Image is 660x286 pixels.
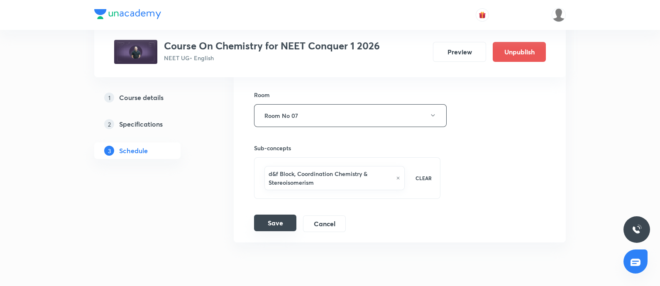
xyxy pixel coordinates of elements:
h6: d&f Block, Coordination Chemistry & Stereoisomerism [269,169,392,187]
button: Room No 07 [254,104,447,127]
img: b9c2ec30ee4a4328b1bab8e7caceaafd.jpg [114,40,157,64]
button: Unpublish [493,42,546,62]
button: Cancel [303,215,346,232]
a: Company Logo [94,9,161,21]
p: 3 [104,146,114,156]
h5: Schedule [119,146,148,156]
h6: Sub-concepts [254,144,440,152]
p: NEET UG • English [164,54,380,62]
a: 1Course details [94,89,207,106]
p: 1 [104,93,114,103]
h6: Room [254,90,270,99]
h5: Specifications [119,119,163,129]
a: 2Specifications [94,116,207,132]
h5: Course details [119,93,164,103]
button: Save [254,215,296,231]
button: Preview [433,42,486,62]
img: avatar [479,11,486,19]
p: CLEAR [416,174,432,182]
h3: Course On Chemistry for NEET Conquer 1 2026 [164,40,380,52]
button: avatar [476,8,489,22]
img: ttu [632,225,642,235]
img: Gopal ram [552,8,566,22]
img: Company Logo [94,9,161,19]
p: 2 [104,119,114,129]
